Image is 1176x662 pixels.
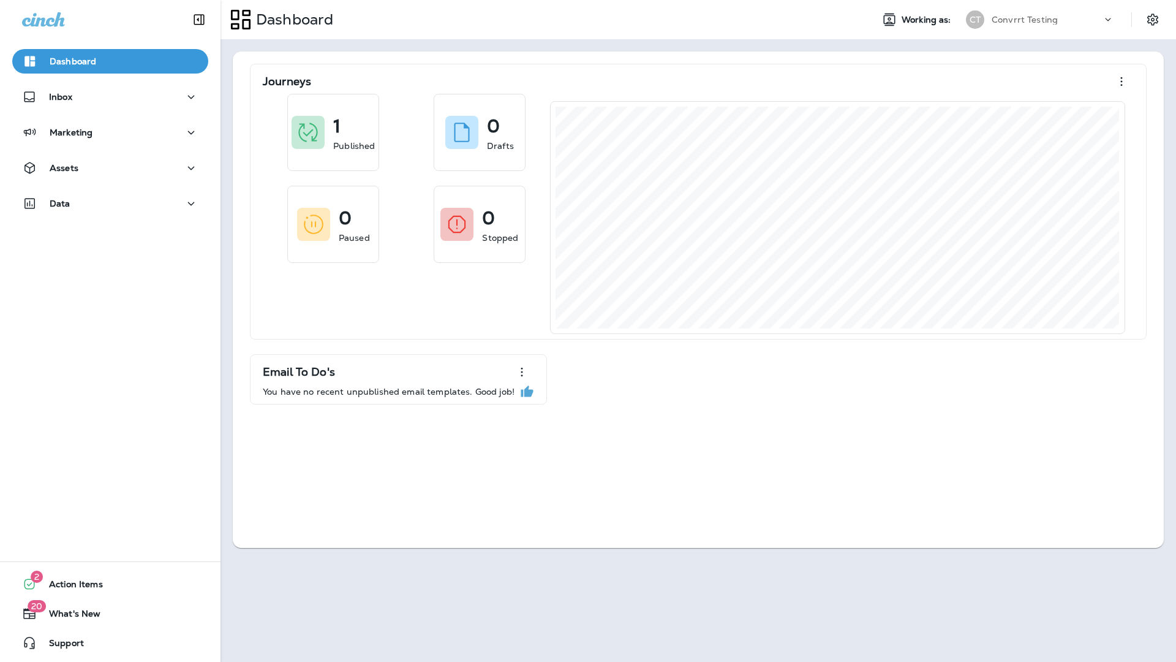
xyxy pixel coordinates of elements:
[487,140,514,152] p: Drafts
[12,601,208,626] button: 20What's New
[12,156,208,180] button: Assets
[50,56,96,66] p: Dashboard
[902,15,954,25] span: Working as:
[28,600,46,612] span: 20
[966,10,984,29] div: CT
[49,92,72,102] p: Inbox
[333,120,341,132] p: 1
[37,638,84,653] span: Support
[31,571,43,583] span: 2
[37,579,103,594] span: Action Items
[1142,9,1164,31] button: Settings
[339,232,370,244] p: Paused
[12,120,208,145] button: Marketing
[37,609,100,623] span: What's New
[482,212,495,224] p: 0
[263,75,311,88] p: Journeys
[12,572,208,596] button: 2Action Items
[487,120,500,132] p: 0
[339,212,352,224] p: 0
[182,7,216,32] button: Collapse Sidebar
[992,15,1058,25] p: Convrrt Testing
[333,140,375,152] p: Published
[251,10,333,29] p: Dashboard
[50,163,78,173] p: Assets
[263,366,335,378] p: Email To Do's
[12,191,208,216] button: Data
[12,85,208,109] button: Inbox
[12,631,208,655] button: Support
[12,49,208,74] button: Dashboard
[50,127,92,137] p: Marketing
[482,232,518,244] p: Stopped
[263,387,514,397] p: You have no recent unpublished email templates. Good job!
[50,199,70,208] p: Data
